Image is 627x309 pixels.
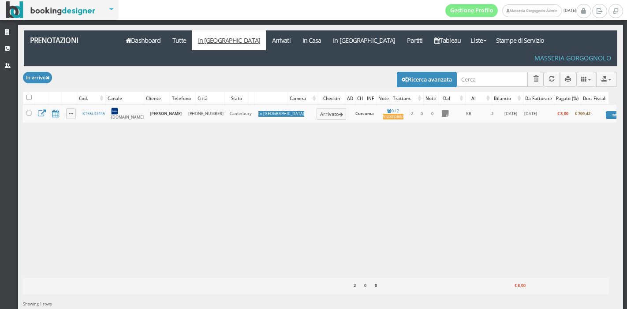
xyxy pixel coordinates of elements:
b: 0 [375,283,377,288]
div: Città [196,92,225,104]
td: 2 [485,105,500,123]
input: Cerca [457,72,528,86]
button: Aggiorna [544,72,560,86]
div: Doc. Fiscali [581,92,608,104]
b: 2 [354,283,356,288]
div: Canale [106,92,144,104]
a: Partiti [401,30,429,50]
div: € 8,00 [496,280,527,292]
div: INF [365,92,376,104]
a: K155L33445 [82,111,105,116]
td: [DATE] [521,105,540,123]
td: 0 [427,105,438,123]
div: 98% [606,111,626,119]
div: Da Fatturare [523,92,554,104]
button: Export [596,72,616,86]
div: In [GEOGRAPHIC_DATA] [258,111,304,117]
a: Gestione Profilo [445,4,498,17]
td: 0 [417,105,427,123]
td: Canterbury [227,105,255,123]
div: Pagato (%) [554,92,580,104]
div: Telefono [170,92,195,104]
a: Tableau [429,30,467,50]
span: Showing 1 rows [23,301,52,307]
b: € 8,00 [557,111,568,116]
b: Curcuma [355,111,373,116]
div: Trattam. [391,92,423,104]
div: Dal [439,92,465,104]
a: Dashboard [120,30,167,50]
a: Stampe di Servizio [490,30,550,50]
button: Ricerca avanzata [397,72,457,87]
a: In [GEOGRAPHIC_DATA] [192,30,266,50]
td: [DOMAIN_NAME] [108,105,147,123]
div: CH [355,92,365,104]
td: [DATE] [500,105,521,123]
a: In [GEOGRAPHIC_DATA] [327,30,401,50]
a: Prenotazioni [24,30,115,50]
a: Arrivati [266,30,296,50]
button: In arrivo [23,72,52,83]
a: Tutte [167,30,192,50]
div: Incompleto [383,114,403,119]
div: Bilancio [492,92,523,104]
div: AD [345,92,355,104]
td: [PHONE_NUMBER] [185,105,227,123]
div: Cliente [144,92,170,104]
b: 0 [364,283,366,288]
button: Arrivato [317,108,346,119]
td: 2 [407,105,417,123]
img: 7STAjs-WNfZHmYllyLag4gdhmHm8JrbmzVrznejwAeLEbpu0yDt-GlJaDipzXAZBN18=w300 [111,108,118,115]
span: [DATE] [445,4,576,17]
div: Note [377,92,391,104]
div: Cod. [77,92,105,104]
div: Stato [225,92,248,104]
img: BookingDesigner.com [6,1,96,19]
b: [PERSON_NAME] [150,111,182,116]
a: 0 / 2Incompleto [383,108,403,120]
div: Checkin [318,92,345,104]
a: Masseria Gorgognolo Admin [502,4,561,17]
h4: Masseria Gorgognolo [534,54,611,62]
b: € 769,42 [575,111,590,116]
a: Liste [467,30,490,50]
div: Notti [424,92,438,104]
div: Camera [288,92,318,104]
td: BB [452,105,485,123]
a: In Casa [296,30,327,50]
div: Al [466,92,492,104]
